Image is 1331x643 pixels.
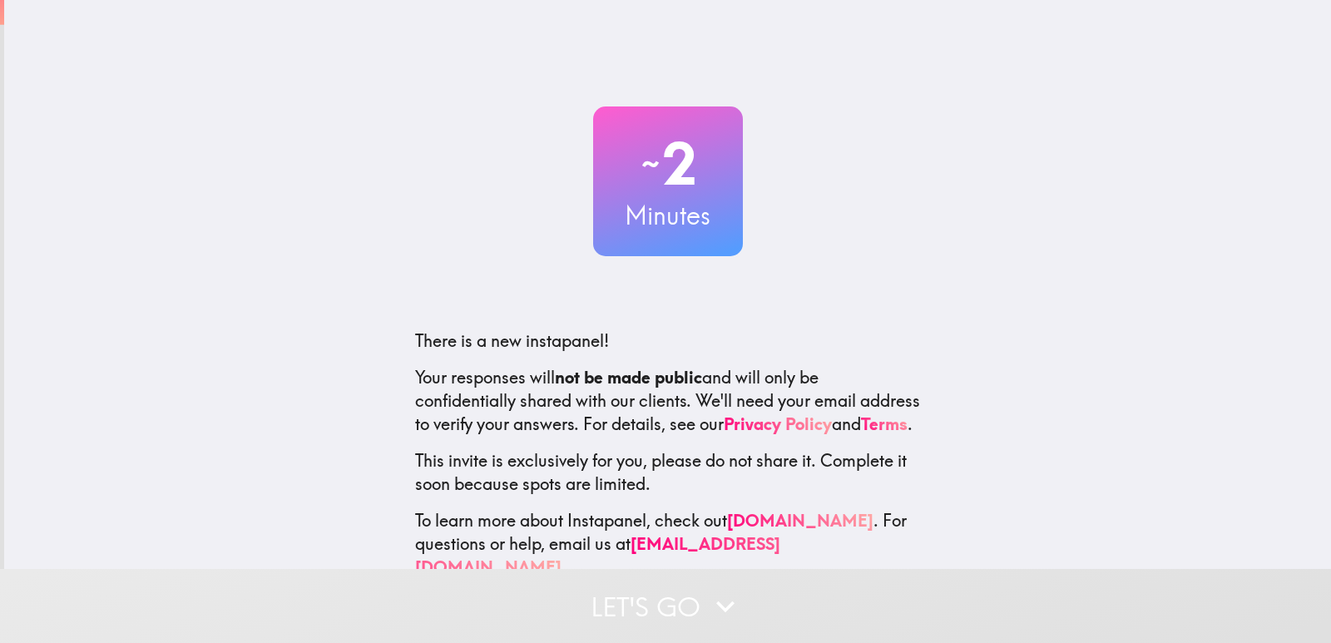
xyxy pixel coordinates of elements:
p: Your responses will and will only be confidentially shared with our clients. We'll need your emai... [415,366,921,436]
span: ~ [639,139,662,189]
span: There is a new instapanel! [415,330,609,351]
p: This invite is exclusively for you, please do not share it. Complete it soon because spots are li... [415,449,921,496]
h2: 2 [593,130,743,198]
a: Terms [861,413,908,434]
b: not be made public [555,367,702,388]
p: To learn more about Instapanel, check out . For questions or help, email us at . [415,509,921,579]
a: [DOMAIN_NAME] [727,510,873,531]
h3: Minutes [593,198,743,233]
a: Privacy Policy [724,413,832,434]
